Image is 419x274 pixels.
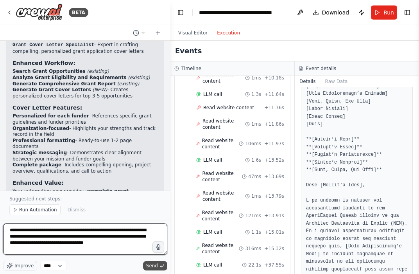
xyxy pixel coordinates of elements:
[371,5,397,20] button: Run
[143,261,167,270] button: Send
[264,229,284,235] span: + 15.01s
[264,173,284,180] span: + 13.69s
[3,261,37,271] button: Improve
[13,113,89,119] strong: Personalized for each funder
[245,213,261,219] span: 121ms
[13,87,91,92] strong: Generate Grant Cover Letters
[202,72,245,84] span: Read website content
[251,157,261,163] span: 1.6s
[64,204,90,215] button: Dismiss
[202,190,245,202] span: Read website content
[212,28,245,38] button: Execution
[13,180,64,186] strong: Enhanced Value:
[203,157,222,163] span: LLM call
[251,229,261,235] span: 1.1s
[264,262,284,268] span: + 37.55s
[128,75,150,80] em: (existing)
[9,196,161,202] p: Suggested next steps:
[13,60,75,66] strong: Enhanced Workflow:
[248,173,261,180] span: 47ms
[175,7,186,18] button: Hide left sidebar
[264,75,284,81] span: + 10.18s
[251,121,261,127] span: 1ms
[175,45,202,56] h2: Events
[13,81,116,87] strong: Generate Comprehensive Grant Report
[295,76,321,87] button: Details
[13,162,61,168] strong: Complete package
[245,245,261,252] span: 316ms
[264,157,284,163] span: + 13.52s
[13,87,158,99] li: - Creates personalized cover letters for top 3-5 opportunities
[264,213,284,219] span: + 13.91s
[16,4,63,21] img: Logo
[14,263,34,269] span: Improve
[264,141,284,147] span: + 11.97s
[251,91,261,97] span: 1.3s
[13,105,82,111] strong: Cover Letter Features:
[322,9,349,16] span: Download
[202,209,239,222] span: Read website content
[92,87,107,92] em: (NEW)
[248,262,261,268] span: 22.1s
[202,118,245,130] span: Read website content
[13,150,67,155] strong: Strategic messaging
[152,241,164,253] button: Click to speak your automation idea
[13,42,158,54] li: - Expert in crafting compelling, personalized grant application cover letters
[117,81,139,87] em: (existing)
[202,170,242,183] span: Read website content
[383,9,394,16] span: Run
[264,193,284,199] span: + 13.79s
[130,28,149,38] button: Switch to previous chat
[402,7,413,18] button: Show right sidebar
[146,263,158,269] span: Send
[19,207,57,213] span: Run Automation
[13,188,158,219] p: Your automation now provides a - from discovery and analysis to ready-to-submit cover letters. Th...
[321,76,353,87] button: Raw Data
[13,188,129,200] strong: complete grant application starter package
[13,113,158,125] li: - References specific grant guidelines and funder priorities
[310,5,353,20] button: Download
[251,193,261,199] span: 1ms
[13,162,158,174] li: - Includes compelling opening, project overview, qualifications, and call to action
[264,91,284,97] span: + 11.64s
[174,28,212,38] button: Visual Editor
[264,245,284,252] span: + 15.32s
[264,121,284,127] span: + 11.86s
[203,105,254,111] span: Read website content
[13,150,158,162] li: - Demonstrates clear alignment between your mission and funder goals
[203,262,222,268] span: LLM call
[13,68,86,74] strong: Search Grant Opportunities
[245,141,261,147] span: 106ms
[87,68,109,74] em: (existing)
[13,75,126,80] strong: Analyze Grant Eligibility and Requirements
[68,207,86,213] span: Dismiss
[251,75,261,81] span: 1ms
[202,242,239,255] span: Read website content
[202,137,239,150] span: Read website content
[13,42,94,48] code: Grant Cover Letter Specialist
[203,229,222,235] span: LLM call
[13,126,69,131] strong: Organization-focused
[199,9,287,16] nav: breadcrumb
[264,105,284,111] span: + 11.76s
[9,204,61,215] button: Run Automation
[13,138,158,150] li: - Ready-to-use 1-2 page documents
[203,91,222,97] span: LLM call
[181,65,201,72] h3: Timeline
[152,28,164,38] button: Start a new chat
[69,8,88,17] div: BETA
[306,65,336,72] h3: Event details
[13,138,75,143] strong: Professional formatting
[13,126,158,138] li: - Highlights your strengths and track record in the field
